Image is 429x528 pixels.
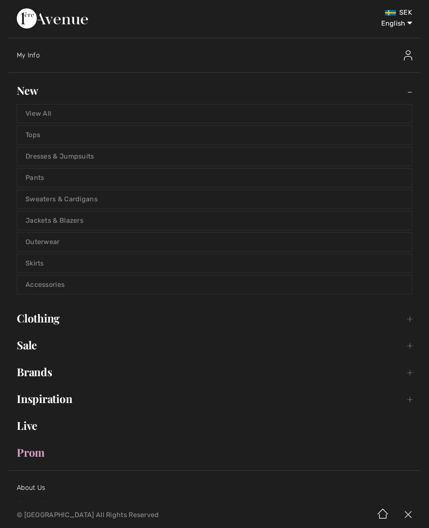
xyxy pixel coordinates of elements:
span: My Info [17,51,40,59]
div: SEK [253,8,412,17]
img: 1ère Avenue [17,8,88,29]
a: Inspiration [8,390,421,408]
a: Clothing [8,309,421,328]
a: Outerwear [17,233,412,251]
a: Pants [17,169,412,187]
a: Prom [8,443,421,462]
a: About Us [17,484,45,492]
a: Jackets & Blazers [17,211,412,230]
a: Sweaters & Cardigans [17,190,412,208]
a: Dresses & Jumpsuits [17,147,412,166]
a: New [8,81,421,100]
a: Brands [8,363,421,381]
a: Sale [8,336,421,354]
img: Home [370,502,395,528]
a: Accessories [17,276,412,294]
p: © [GEOGRAPHIC_DATA] All Rights Reserved [17,512,252,518]
a: Skirts [17,254,412,273]
img: My Info [404,50,412,60]
a: Live [8,416,421,435]
a: View All [17,104,412,123]
img: X [395,502,421,528]
a: Tops [17,126,412,144]
a: Contact Us [17,500,52,508]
